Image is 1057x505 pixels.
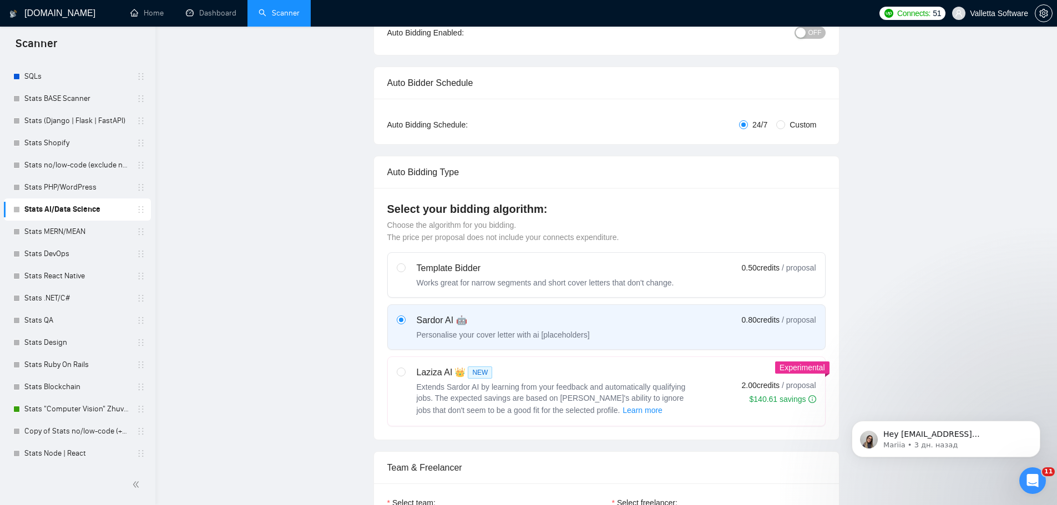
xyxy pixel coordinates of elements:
a: searchScanner [259,8,300,18]
a: Stats AI/Data Science [24,198,130,221]
a: SQLs [24,65,130,88]
span: user [955,9,963,17]
iframe: Intercom live chat [1019,467,1046,494]
span: double-left [132,479,143,490]
span: holder [136,183,145,192]
div: Team & Freelancer [387,452,826,483]
span: setting [1035,9,1052,18]
span: holder [136,316,145,325]
img: logo [9,5,17,23]
span: holder [136,94,145,103]
span: 11 [1042,467,1055,476]
span: holder [136,139,145,147]
span: holder [136,161,145,170]
div: Auto Bidding Schedule: [387,119,533,131]
div: Works great for narrow segments and short cover letters that don't change. [417,277,674,288]
span: NEW [468,366,492,379]
span: Choose the algorithm for you bidding. The price per proposal does not include your connects expen... [387,221,619,242]
span: 2.00 credits [742,379,780,391]
span: holder [136,338,145,347]
span: holder [136,249,145,258]
a: Stats MERN/MEAN [24,221,130,243]
span: holder [136,294,145,303]
span: Experimental [780,363,825,372]
span: info-circle [808,395,816,403]
div: Auto Bidding Enabled: [387,27,533,39]
a: Stats (Django | Flask | FastAPI) [24,110,130,132]
a: Stats Shopify [24,132,130,154]
a: Stats QA [24,309,130,331]
a: setting [1035,9,1053,18]
span: 0.80 credits [742,314,780,326]
a: Stats "Computer Vision" Zhuvagin [24,398,130,420]
span: 👑 [454,366,466,379]
div: Sardor AI 🤖 [417,314,590,327]
a: Stats Blockchain [24,376,130,398]
span: holder [136,405,145,414]
a: homeHome [130,8,164,18]
span: Learn more [623,404,662,416]
img: upwork-logo.png [884,9,893,18]
span: Extends Sardor AI by learning from your feedback and automatically qualifying jobs. The expected ... [417,382,686,415]
a: Stats PHP/WordPress [24,176,130,198]
div: Auto Bidding Type [387,156,826,188]
iframe: Intercom notifications сообщение [835,397,1057,475]
span: holder [136,427,145,436]
span: Connects: [897,7,930,19]
div: $140.61 savings [750,394,816,405]
span: holder [136,72,145,81]
a: Stats Design [24,331,130,354]
span: holder [136,272,145,280]
div: Auto Bidder Schedule [387,67,826,99]
span: holder [136,360,145,369]
span: holder [136,227,145,236]
span: / proposal [782,314,816,325]
span: holder [136,205,145,214]
a: Stats DevOps [24,243,130,265]
span: holder [136,382,145,391]
span: Custom [785,119,821,131]
span: / proposal [782,380,816,391]
div: Laziza AI [417,366,694,379]
span: 51 [933,7,941,19]
a: Stats Ruby On Rails [24,354,130,376]
span: holder [136,449,145,458]
a: Stats BASE Scanner [24,88,130,110]
span: 0.50 credits [742,262,780,274]
button: setting [1035,4,1053,22]
div: Personalise your cover letter with ai [placeholders] [417,329,590,340]
a: Stats Node | React [24,442,130,465]
a: Stats no/low-code (exclude n8n) [24,154,130,176]
div: Template Bidder [417,262,674,275]
h4: Select your bidding algorithm: [387,201,826,217]
a: dashboardDashboard [186,8,236,18]
span: / proposal [782,262,816,273]
span: Scanner [7,35,66,59]
a: Copy of Stats no/low-code (+n8n) [24,420,130,442]
button: Laziza AI NEWExtends Sardor AI by learning from your feedback and automatically qualifying jobs. ... [622,404,663,417]
a: Stats React Native [24,265,130,287]
a: Stats .NET/C# [24,287,130,309]
span: OFF [808,27,822,39]
span: holder [136,116,145,125]
span: 24/7 [748,119,772,131]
